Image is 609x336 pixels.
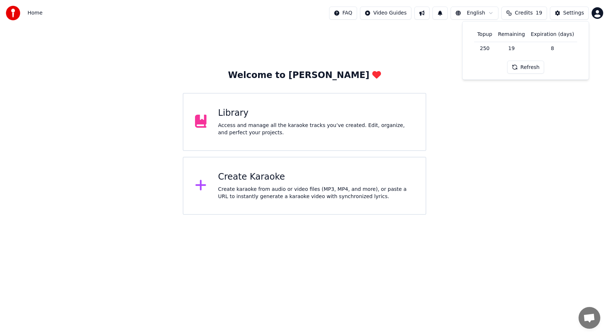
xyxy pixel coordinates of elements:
td: 19 [495,42,528,55]
td: 250 [474,42,495,55]
div: Access and manage all the karaoke tracks you’ve created. Edit, organize, and perfect your projects. [218,122,414,136]
div: Library [218,107,414,119]
span: Credits [515,9,533,17]
div: Create karaoke from audio or video files (MP3, MP4, and more), or paste a URL to instantly genera... [218,186,414,200]
div: Welcome to [PERSON_NAME] [228,70,381,81]
button: FAQ [329,7,357,20]
th: Expiration (days) [528,27,577,42]
span: 19 [536,9,542,17]
div: Settings [563,9,584,17]
nav: breadcrumb [28,9,42,17]
th: Remaining [495,27,528,42]
button: Settings [550,7,589,20]
button: Credits19 [501,7,547,20]
button: Refresh [507,61,544,74]
span: Home [28,9,42,17]
button: Video Guides [360,7,411,20]
th: Topup [474,27,495,42]
img: youka [6,6,20,20]
td: 8 [528,42,577,55]
div: Create Karaoke [218,171,414,183]
div: Open chat [579,307,600,329]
